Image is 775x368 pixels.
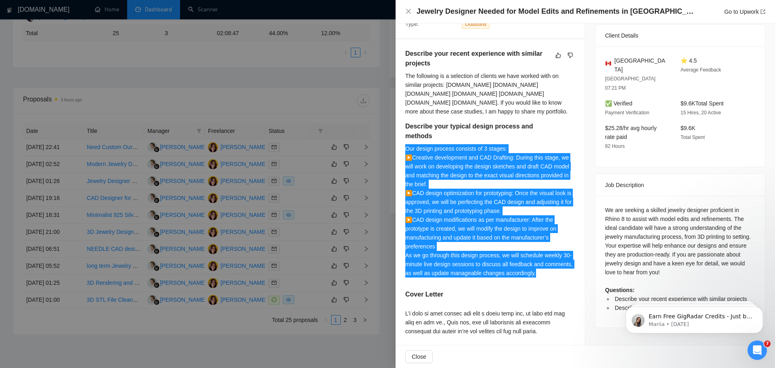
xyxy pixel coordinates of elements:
span: ✅ Verified [605,100,633,107]
h4: Jewelry Designer Needed for Model Edits and Refinements in [GEOGRAPHIC_DATA] 8 [417,6,695,17]
span: Close [412,352,426,361]
span: close [405,8,412,15]
span: 7 [764,341,771,347]
span: Earn Free GigRadar Credits - Just by Sharing Your Story! 💬 Want more credits for sending proposal... [35,23,139,223]
div: The following is a selection of clients we have worked with on similar projects: [DOMAIN_NAME] [D... [405,71,575,116]
button: Close [405,350,433,363]
span: $9.6K [681,125,695,131]
span: Total Spent [681,135,705,140]
button: Close [405,8,412,15]
a: Go to Upworkexport [724,8,765,15]
span: 82 Hours [605,143,625,149]
span: $9.6K Total Spent [681,100,724,107]
h5: Describe your typical design process and methods [405,122,550,141]
span: export [760,9,765,14]
div: Client Details [605,25,755,46]
span: Average Feedback [681,67,721,73]
div: We are seeking a skilled jewelry designer proficient in Rhino 8 to assist with model edits and re... [605,206,755,312]
span: [GEOGRAPHIC_DATA] [614,56,668,74]
span: Payment Verification [605,110,649,116]
strong: Questions: [605,287,635,293]
span: ⭐ 4.5 [681,57,697,64]
span: dislike [568,52,573,59]
span: [GEOGRAPHIC_DATA] 07:21 PM [605,76,656,91]
span: 15 Hires, 20 Active [681,110,721,116]
div: Our design process consists of 3 stages: ▶Creative development and CAD Drafting: During this stag... [405,144,575,278]
iframe: Intercom live chat [748,341,767,360]
button: like [553,50,563,60]
h5: Cover Letter [405,290,443,299]
button: dislike [566,50,575,60]
h5: Describe your recent experience with similar projects [405,49,550,68]
span: Type: [405,21,419,27]
iframe: Intercom notifications message [614,290,775,346]
span: like [555,52,561,59]
span: $25.28/hr avg hourly rate paid [605,125,657,140]
div: Job Description [605,174,755,196]
p: Message from Mariia, sent 7w ago [35,31,139,38]
img: 🇨🇦 [605,61,611,66]
span: Outbound [462,20,490,29]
